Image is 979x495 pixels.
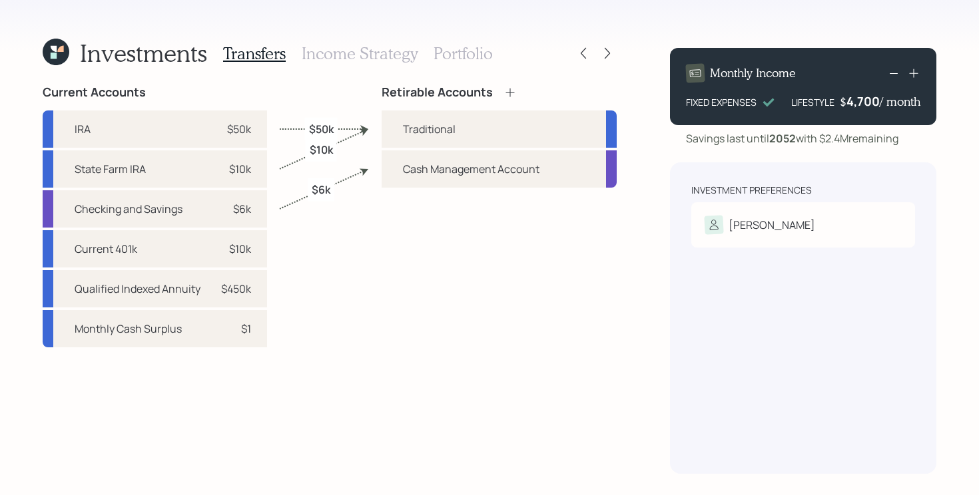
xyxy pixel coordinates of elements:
label: $50k [309,121,334,136]
h3: Income Strategy [302,44,418,63]
div: Current 401k [75,241,137,257]
div: Qualified Indexed Annuity [75,281,200,297]
label: $10k [310,142,333,157]
h4: Current Accounts [43,85,146,100]
div: [PERSON_NAME] [729,217,815,233]
div: Investment Preferences [691,184,812,197]
h1: Investments [80,39,207,67]
div: $450k [221,281,251,297]
b: 2052 [769,131,796,146]
div: $10k [229,241,251,257]
h4: $ [840,94,846,109]
div: $6k [233,201,251,217]
div: Monthly Cash Surplus [75,321,182,337]
div: Savings last until with $2.4M remaining [686,130,898,146]
div: FIXED EXPENSES [686,95,757,109]
div: 4,700 [846,93,880,109]
div: IRA [75,121,91,137]
h3: Transfers [223,44,286,63]
div: $1 [241,321,251,337]
label: $6k [312,182,330,197]
div: Traditional [403,121,456,137]
h4: Monthly Income [710,66,796,81]
div: $50k [227,121,251,137]
div: State Farm IRA [75,161,146,177]
h4: / month [880,94,920,109]
div: Checking and Savings [75,201,182,217]
div: LIFESTYLE [791,95,834,109]
div: Cash Management Account [403,161,539,177]
h3: Portfolio [434,44,493,63]
div: $10k [229,161,251,177]
h4: Retirable Accounts [382,85,493,100]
